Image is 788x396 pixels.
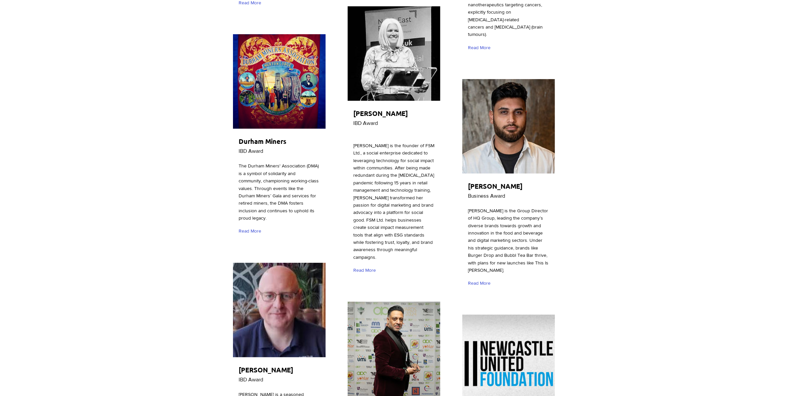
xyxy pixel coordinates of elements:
[348,6,440,101] img: Fiona Surrey
[468,182,522,190] span: [PERSON_NAME]
[462,79,555,174] img: Hasan Hamid
[353,267,376,274] span: Read More
[468,208,548,273] span: [PERSON_NAME] is the Group Director of HQ Group, leading the company’s diverse brands towards gro...
[353,109,408,118] span: [PERSON_NAME]
[468,45,491,51] span: Read More
[239,226,264,237] a: Read More
[233,34,326,129] img: Durham Miners
[239,377,263,382] span: IBD Award
[353,143,434,260] span: [PERSON_NAME] is the founder of FSM Ltd., a social enterprise dedicated to leveraging technology ...
[353,264,379,276] a: Read More
[468,277,494,289] a: Read More
[468,280,491,287] span: Read More
[239,163,319,221] span: The Durham Miners' Association (DMA) is a symbol of solidarity and community, championing working...
[239,137,286,146] span: Durham Miners
[239,228,261,235] span: Read More
[233,263,326,357] img: John McDonald
[239,148,263,154] span: IBD Award
[239,365,293,374] span: [PERSON_NAME]
[468,193,505,199] span: Business Award
[353,120,378,126] span: IBD Award
[468,42,494,53] a: Read More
